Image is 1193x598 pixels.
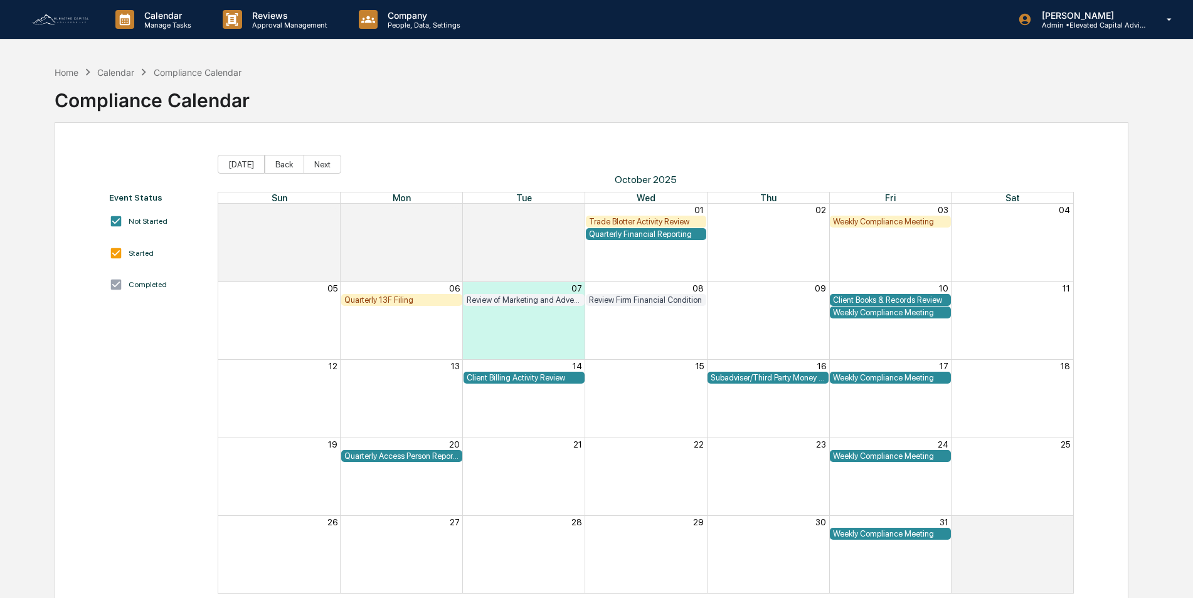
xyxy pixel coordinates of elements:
[218,155,265,174] button: [DATE]
[637,192,655,203] span: Wed
[218,174,1074,186] span: October 2025
[571,205,582,215] button: 30
[516,192,532,203] span: Tue
[815,517,826,527] button: 30
[1059,205,1070,215] button: 04
[265,155,304,174] button: Back
[129,280,167,289] div: Completed
[449,205,460,215] button: 29
[242,21,334,29] p: Approval Management
[272,192,287,203] span: Sun
[938,439,948,449] button: 24
[467,373,581,382] div: Client Billing Activity Review
[129,217,167,226] div: Not Started
[450,517,460,527] button: 27
[1061,361,1070,371] button: 18
[833,295,948,305] div: Client Books & Records Review
[940,517,948,527] button: 31
[378,21,467,29] p: People, Data, Settings
[327,205,337,215] button: 28
[55,79,250,112] div: Compliance Calendar
[817,361,826,371] button: 16
[589,295,704,305] div: Review Firm Financial Condition
[939,283,948,293] button: 10
[1032,21,1148,29] p: Admin • Elevated Capital Advisors
[97,67,134,78] div: Calendar
[327,517,337,527] button: 26
[571,517,582,527] button: 28
[134,10,198,21] p: Calendar
[1063,283,1070,293] button: 11
[833,373,948,382] div: Weekly Compliance Meeting
[344,295,459,305] div: Quarterly 13F Filing
[449,283,460,293] button: 06
[693,517,704,527] button: 29
[694,439,704,449] button: 22
[449,439,460,449] button: 20
[940,361,948,371] button: 17
[344,451,459,461] div: Quarterly Access Person Reporting & Certification
[692,283,704,293] button: 08
[55,67,78,78] div: Home
[833,529,948,538] div: Weekly Compliance Meeting
[696,361,704,371] button: 15
[328,439,337,449] button: 19
[571,283,582,293] button: 07
[242,10,334,21] p: Reviews
[393,192,411,203] span: Mon
[30,13,90,26] img: logo
[1061,439,1070,449] button: 25
[304,155,341,174] button: Next
[1061,517,1070,527] button: 01
[218,192,1074,594] div: Month View
[329,361,337,371] button: 12
[134,21,198,29] p: Manage Tasks
[154,67,241,78] div: Compliance Calendar
[938,205,948,215] button: 03
[885,192,896,203] span: Fri
[589,229,704,239] div: Quarterly Financial Reporting
[589,217,704,226] div: Trade Blotter Activity Review
[816,439,826,449] button: 23
[833,451,948,461] div: Weekly Compliance Meeting
[109,192,206,202] div: Event Status
[833,308,948,317] div: Weekly Compliance Meeting
[833,217,948,226] div: Weekly Compliance Meeting
[815,283,826,293] button: 09
[451,361,460,371] button: 13
[711,373,825,382] div: Subadviser/Third Party Money Manager Due Diligence Review
[129,249,154,258] div: Started
[694,205,704,215] button: 01
[1005,192,1020,203] span: Sat
[573,439,582,449] button: 21
[1153,557,1187,590] iframe: Open customer support
[467,295,581,305] div: Review of Marketing and Advertising
[760,192,777,203] span: Thu
[327,283,337,293] button: 05
[1032,10,1148,21] p: [PERSON_NAME]
[815,205,826,215] button: 02
[573,361,582,371] button: 14
[378,10,467,21] p: Company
